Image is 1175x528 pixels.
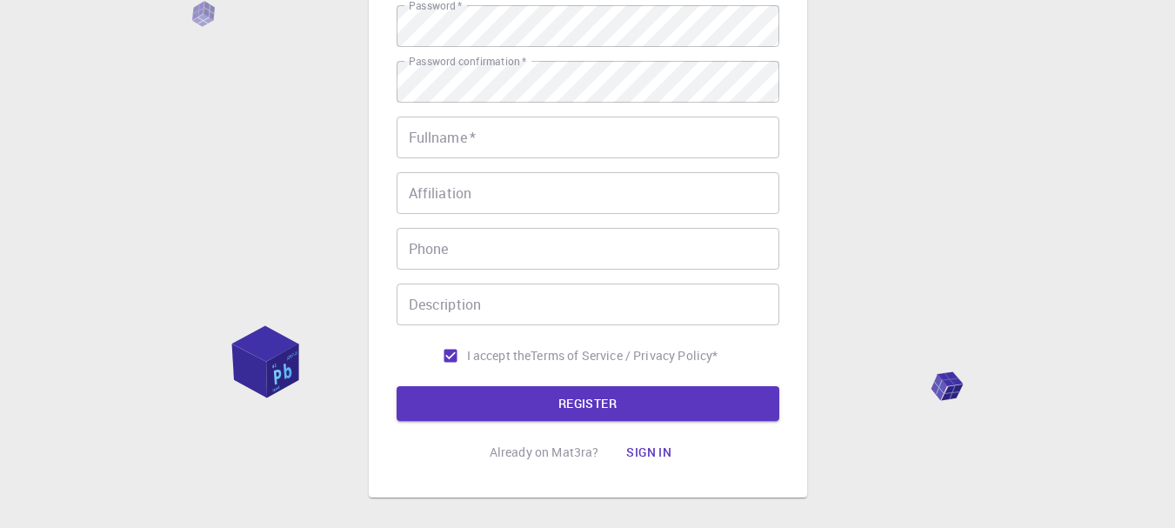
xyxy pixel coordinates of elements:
[397,386,779,421] button: REGISTER
[531,347,718,364] a: Terms of Service / Privacy Policy*
[467,347,531,364] span: I accept the
[531,347,718,364] p: Terms of Service / Privacy Policy *
[490,444,599,461] p: Already on Mat3ra?
[409,54,526,69] label: Password confirmation
[612,435,685,470] button: Sign in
